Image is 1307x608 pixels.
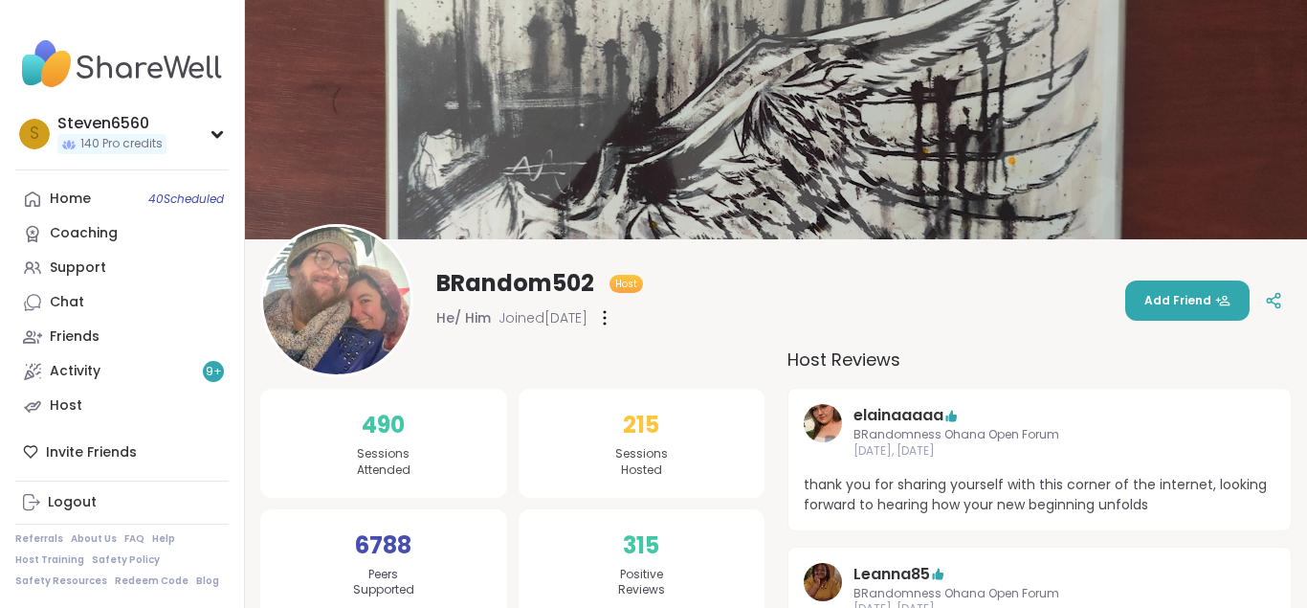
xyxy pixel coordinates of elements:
a: elainaaaaa [853,404,943,427]
img: BRandom502 [263,227,410,374]
a: elainaaaaa [804,404,842,460]
span: 9 + [206,364,222,380]
a: Safety Resources [15,574,107,588]
span: 215 [623,408,659,442]
a: Leanna85 [853,563,930,586]
a: Logout [15,485,229,520]
span: 6788 [355,529,411,563]
span: BRandomness Ohana Open Forum [853,427,1226,443]
div: Steven6560 [57,113,166,134]
a: Host Training [15,553,84,567]
a: Safety Policy [92,553,160,567]
div: Logout [48,493,97,512]
a: Redeem Code [115,574,188,588]
span: BRandom502 [436,268,594,299]
img: elainaaaaa [804,404,842,442]
span: Host [615,277,637,291]
a: About Us [71,532,117,546]
span: Joined [DATE] [498,308,587,327]
a: Coaching [15,216,229,251]
a: Help [152,532,175,546]
span: Sessions Attended [357,446,410,479]
div: Home [50,190,91,209]
span: Sessions Hosted [615,446,668,479]
a: Host [15,389,229,423]
a: Friends [15,320,229,354]
div: Support [50,259,106,278]
span: Add Friend [1144,292,1230,309]
div: Chat [50,293,84,312]
iframe: Spotlight [210,227,225,242]
span: BRandomness Ohana Open Forum [853,586,1226,602]
div: Invite Friends [15,435,229,469]
a: Support [15,251,229,285]
span: 315 [623,529,659,563]
span: 490 [362,408,405,442]
a: Home40Scheduled [15,182,229,216]
a: FAQ [124,532,144,546]
span: [DATE], [DATE] [853,443,1226,460]
span: 40 Scheduled [148,191,224,207]
a: Blog [196,574,219,588]
div: Host [50,396,82,416]
img: Leanna85 [804,563,842,601]
span: Peers Supported [353,567,414,599]
img: ShareWell Nav Logo [15,31,229,98]
span: Positive Reviews [618,567,665,599]
a: Chat [15,285,229,320]
a: Referrals [15,532,63,546]
span: 140 Pro credits [80,136,163,152]
button: Add Friend [1125,281,1250,321]
span: S [30,122,39,146]
a: Activity9+ [15,354,229,389]
span: thank you for sharing yourself with this corner of the internet, looking forward to hearing how y... [804,475,1275,515]
div: Activity [50,362,100,381]
div: Friends [50,327,100,347]
div: Coaching [50,224,118,243]
span: He/ Him [436,308,491,327]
